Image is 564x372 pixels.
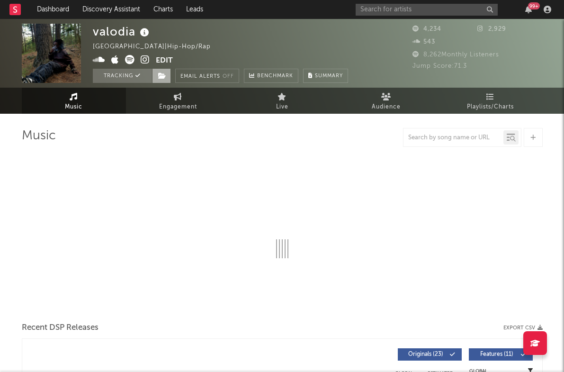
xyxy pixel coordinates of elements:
[404,352,448,357] span: Originals ( 23 )
[276,101,288,113] span: Live
[412,39,435,45] span: 543
[372,101,401,113] span: Audience
[230,88,334,114] a: Live
[22,88,126,114] a: Music
[159,101,197,113] span: Engagement
[412,26,441,32] span: 4,234
[175,69,239,83] button: Email AlertsOff
[412,63,467,69] span: Jump Score: 71.3
[126,88,230,114] a: Engagement
[467,101,514,113] span: Playlists/Charts
[477,26,506,32] span: 2,929
[65,101,82,113] span: Music
[315,73,343,79] span: Summary
[303,69,348,83] button: Summary
[223,74,234,79] em: Off
[93,69,152,83] button: Tracking
[403,134,503,142] input: Search by song name or URL
[398,348,462,361] button: Originals(23)
[257,71,293,82] span: Benchmark
[22,322,98,334] span: Recent DSP Releases
[503,325,543,331] button: Export CSV
[334,88,439,114] a: Audience
[469,348,533,361] button: Features(11)
[412,52,499,58] span: 8,262 Monthly Listeners
[439,88,543,114] a: Playlists/Charts
[356,4,498,16] input: Search for artists
[93,24,152,39] div: valodia
[525,6,532,13] button: 99+
[528,2,540,9] div: 99 +
[156,55,173,67] button: Edit
[475,352,519,357] span: Features ( 11 )
[244,69,298,83] a: Benchmark
[93,41,222,53] div: [GEOGRAPHIC_DATA] | Hip-Hop/Rap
